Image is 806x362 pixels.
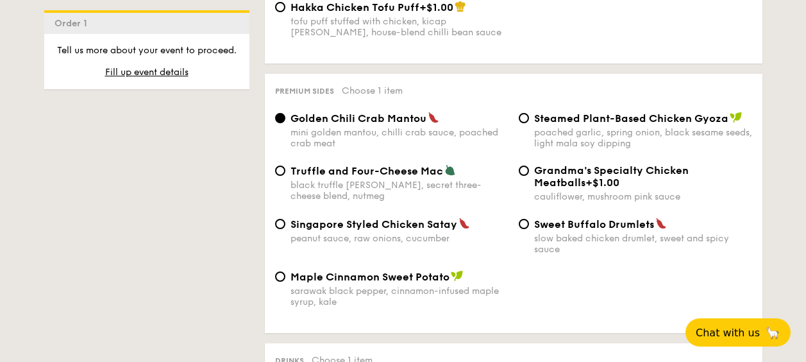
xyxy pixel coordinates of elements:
[534,191,752,202] div: cauliflower, mushroom pink sauce
[290,165,443,177] span: Truffle and Four-Cheese Mac
[342,85,403,96] span: Choose 1 item
[419,1,453,13] span: +$1.00
[451,270,464,282] img: icon-vegan.f8ff3823.svg
[275,113,285,123] input: Golden Chili Crab Mantoumini golden mantou, chilli crab sauce, poached crab meat
[696,327,760,339] span: Chat with us
[290,218,457,230] span: Singapore Styled Chicken Satay
[534,233,752,255] div: slow baked chicken drumlet, sweet and spicy sauce
[290,180,508,202] div: black truffle [PERSON_NAME], secret three-cheese blend, nutmeg
[275,166,285,176] input: Truffle and Four-Cheese Macblack truffle [PERSON_NAME], secret three-cheese blend, nutmeg
[444,164,456,176] img: icon-vegetarian.fe4039eb.svg
[765,325,780,340] span: 🦙
[290,112,426,125] span: Golden Chili Crab Mantou
[585,177,619,189] span: +$1.00
[55,18,92,29] span: Order 1
[275,219,285,229] input: Singapore Styled Chicken Sataypeanut sauce, raw onions, cucumber
[290,127,508,149] div: mini golden mantou, chilli crab sauce, poached crab meat
[534,112,728,125] span: Steamed Plant-Based Chicken Gyoza
[534,164,689,189] span: Grandma's Specialty Chicken Meatballs
[275,87,334,96] span: Premium sides
[519,166,529,176] input: Grandma's Specialty Chicken Meatballs+$1.00cauliflower, mushroom pink sauce
[730,112,743,123] img: icon-vegan.f8ff3823.svg
[428,112,439,123] img: icon-spicy.37a8142b.svg
[519,113,529,123] input: Steamed Plant-Based Chicken Gyozapoached garlic, spring onion, black sesame seeds, light mala soy...
[290,286,508,307] div: sarawak black pepper, cinnamon-infused maple syrup, kale
[290,1,419,13] span: Hakka Chicken Tofu Puff
[534,127,752,149] div: poached garlic, spring onion, black sesame seeds, light mala soy dipping
[534,218,654,230] span: Sweet Buffalo Drumlets
[55,44,239,57] p: Tell us more about your event to proceed.
[685,318,791,347] button: Chat with us🦙
[290,233,508,244] div: peanut sauce, raw onions, cucumber
[290,271,449,283] span: Maple Cinnamon Sweet Potato
[275,271,285,282] input: Maple Cinnamon Sweet Potatosarawak black pepper, cinnamon-infused maple syrup, kale
[275,2,285,12] input: Hakka Chicken Tofu Puff+$1.00tofu puff stuffed with chicken, kicap [PERSON_NAME], house-blend chi...
[290,16,508,38] div: tofu puff stuffed with chicken, kicap [PERSON_NAME], house-blend chilli bean sauce
[458,218,470,229] img: icon-spicy.37a8142b.svg
[655,218,667,229] img: icon-spicy.37a8142b.svg
[105,67,189,78] span: Fill up event details
[519,219,529,229] input: Sweet Buffalo Drumletsslow baked chicken drumlet, sweet and spicy sauce
[455,1,466,12] img: icon-chef-hat.a58ddaea.svg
